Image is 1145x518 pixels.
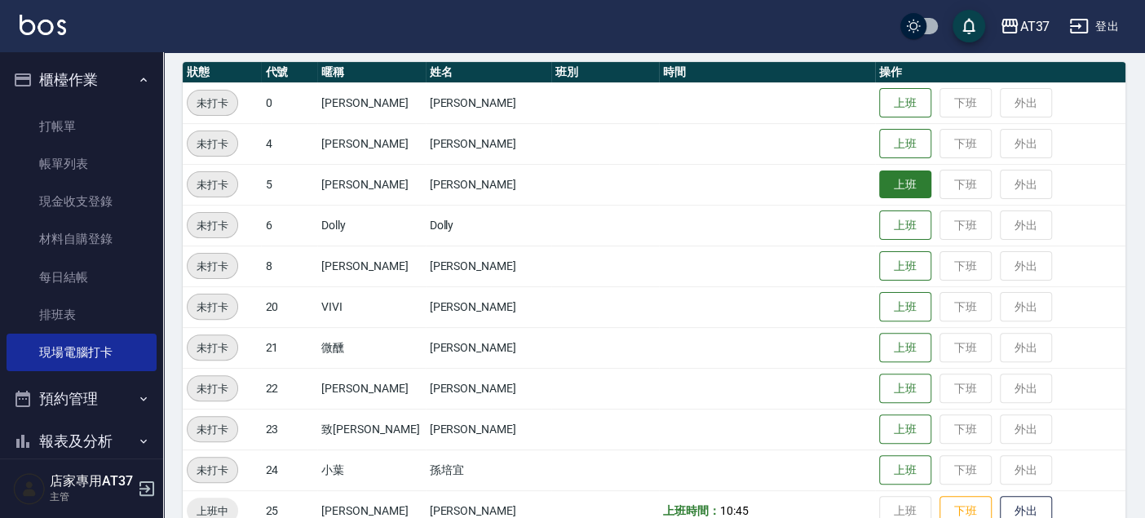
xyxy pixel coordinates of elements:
a: 現金收支登錄 [7,183,157,220]
span: 10:45 [720,504,749,517]
button: 櫃檯作業 [7,59,157,101]
h5: 店家專用AT37 [50,473,133,489]
button: 上班 [879,251,931,281]
td: 0 [261,82,317,123]
td: [PERSON_NAME] [426,164,551,205]
button: 報表及分析 [7,420,157,463]
a: 排班表 [7,296,157,334]
td: [PERSON_NAME] [426,286,551,327]
button: save [953,10,985,42]
a: 材料自購登錄 [7,220,157,258]
button: 上班 [879,414,931,445]
td: 20 [261,286,317,327]
a: 帳單列表 [7,145,157,183]
td: [PERSON_NAME] [426,409,551,449]
img: Person [13,472,46,505]
td: 致[PERSON_NAME] [317,409,425,449]
td: 4 [261,123,317,164]
td: Dolly [317,205,425,246]
button: 上班 [879,210,931,241]
a: 每日結帳 [7,259,157,296]
td: Dolly [426,205,551,246]
img: Logo [20,15,66,35]
th: 操作 [875,62,1125,83]
th: 姓名 [426,62,551,83]
button: 上班 [879,129,931,159]
td: 6 [261,205,317,246]
td: [PERSON_NAME] [317,123,425,164]
b: 上班時間： [663,504,720,517]
span: 未打卡 [188,95,237,112]
a: 現場電腦打卡 [7,334,157,371]
button: 上班 [879,170,931,199]
span: 未打卡 [188,380,237,397]
div: AT37 [1019,16,1050,37]
span: 未打卡 [188,299,237,316]
span: 未打卡 [188,339,237,356]
td: 5 [261,164,317,205]
button: 登出 [1063,11,1125,42]
th: 暱稱 [317,62,425,83]
button: 上班 [879,333,931,363]
a: 打帳單 [7,108,157,145]
button: 上班 [879,88,931,118]
button: 預約管理 [7,378,157,420]
p: 主管 [50,489,133,504]
th: 代號 [261,62,317,83]
td: [PERSON_NAME] [317,164,425,205]
td: 8 [261,246,317,286]
td: [PERSON_NAME] [426,368,551,409]
th: 班別 [551,62,659,83]
td: [PERSON_NAME] [426,82,551,123]
td: [PERSON_NAME] [317,246,425,286]
td: [PERSON_NAME] [426,246,551,286]
button: 上班 [879,374,931,404]
td: [PERSON_NAME] [317,82,425,123]
td: [PERSON_NAME] [317,368,425,409]
th: 時間 [659,62,875,83]
td: [PERSON_NAME] [426,123,551,164]
td: 小葉 [317,449,425,490]
td: VIVI [317,286,425,327]
td: 22 [261,368,317,409]
span: 未打卡 [188,176,237,193]
span: 未打卡 [188,258,237,275]
span: 未打卡 [188,217,237,234]
button: 上班 [879,292,931,322]
span: 未打卡 [188,421,237,438]
td: 21 [261,327,317,368]
button: AT37 [993,10,1056,43]
td: 孫培宜 [426,449,551,490]
span: 未打卡 [188,462,237,479]
td: [PERSON_NAME] [426,327,551,368]
span: 未打卡 [188,135,237,153]
th: 狀態 [183,62,261,83]
td: 24 [261,449,317,490]
td: 微醺 [317,327,425,368]
td: 23 [261,409,317,449]
button: 上班 [879,455,931,485]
